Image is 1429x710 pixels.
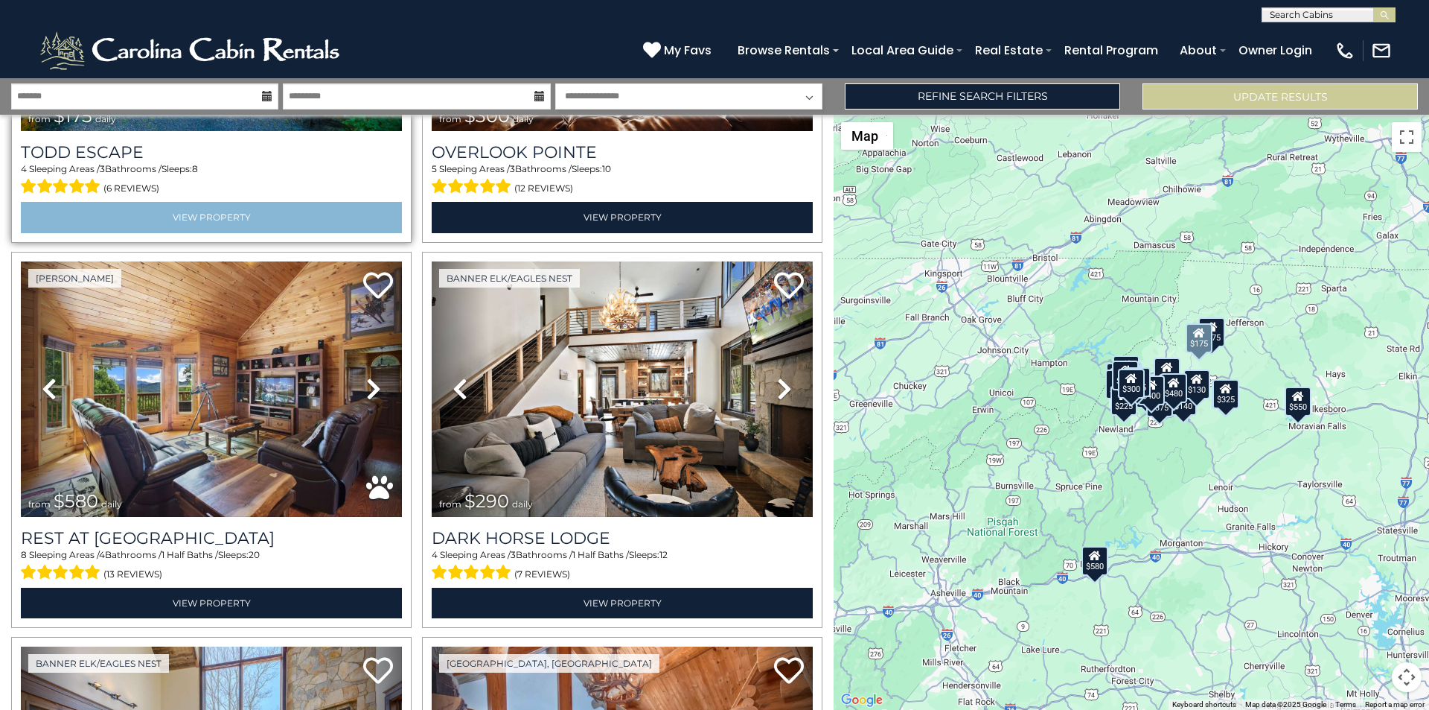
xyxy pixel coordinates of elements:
span: 4 [432,549,438,560]
span: from [28,113,51,124]
a: View Property [21,588,402,618]
span: 10 [602,163,611,174]
span: from [28,498,51,510]
span: Map [851,128,878,144]
button: Keyboard shortcuts [1172,700,1236,710]
span: from [439,113,461,124]
span: My Favs [664,41,712,60]
img: thumbnail_164375639.jpeg [432,262,813,517]
a: My Favs [643,41,715,60]
div: $625 [1124,367,1151,397]
div: $400 [1138,375,1165,405]
span: $300 [464,105,510,127]
button: Update Results [1142,83,1418,110]
span: 4 [99,549,105,560]
a: Overlook Pointe [432,142,813,162]
div: $225 [1110,386,1137,416]
div: Sleeping Areas / Bathrooms / Sleeps: [432,548,813,584]
a: Add to favorites [363,270,393,302]
a: Local Area Guide [844,37,961,63]
span: 4 [21,163,27,174]
a: Refine Search Filters [845,83,1120,110]
a: Add to favorites [774,270,804,302]
a: [GEOGRAPHIC_DATA], [GEOGRAPHIC_DATA] [439,654,659,673]
div: $480 [1160,373,1187,402]
span: 20 [249,549,260,560]
div: $550 [1285,386,1311,416]
a: [PERSON_NAME] [28,269,121,288]
span: $175 [54,105,92,127]
span: from [439,498,461,510]
div: Sleeping Areas / Bathrooms / Sleeps: [432,162,813,198]
a: Rest at [GEOGRAPHIC_DATA] [21,528,402,548]
span: 8 [21,549,27,560]
div: $300 [1118,369,1145,399]
div: $230 [1105,369,1132,399]
span: daily [95,113,116,124]
span: $290 [464,490,509,512]
a: Add to favorites [774,656,804,688]
img: White-1-2.png [37,28,346,73]
a: Report a map error [1365,700,1425,709]
a: Terms [1335,700,1356,709]
span: (6 reviews) [103,179,159,198]
span: 1 Half Baths / [162,549,218,560]
span: 3 [511,549,516,560]
span: daily [101,498,122,510]
div: $425 [1112,360,1139,390]
a: About [1172,37,1224,63]
div: $375 [1146,387,1173,416]
span: 1 Half Baths / [572,549,629,560]
a: Dark Horse Lodge [432,528,813,548]
a: Owner Login [1231,37,1320,63]
div: Sleeping Areas / Bathrooms / Sleeps: [21,548,402,584]
button: Toggle fullscreen view [1392,122,1422,152]
div: $325 [1212,379,1239,409]
a: Banner Elk/Eagles Nest [439,269,580,288]
a: Rental Program [1057,37,1166,63]
span: daily [513,113,534,124]
img: thumbnail_164747674.jpeg [21,262,402,517]
img: mail-regular-white.png [1371,40,1392,61]
a: View Property [21,202,402,232]
span: (13 reviews) [103,565,162,584]
div: $125 [1113,355,1139,384]
span: 3 [510,163,515,174]
span: 12 [659,549,668,560]
a: Todd Escape [21,142,402,162]
div: $175 [1186,323,1212,353]
a: Banner Elk/Eagles Nest [28,654,169,673]
a: Browse Rentals [730,37,837,63]
a: View Property [432,202,813,232]
img: Google [837,691,886,710]
span: (7 reviews) [514,565,570,584]
span: 8 [192,163,198,174]
a: Real Estate [968,37,1050,63]
span: 5 [432,163,437,174]
span: daily [512,498,533,510]
div: $580 [1081,545,1108,575]
div: $130 [1183,370,1210,399]
button: Map camera controls [1392,662,1422,692]
span: $580 [54,490,98,512]
div: $140 [1170,385,1197,415]
span: 3 [100,163,105,174]
div: Sleeping Areas / Bathrooms / Sleeps: [21,162,402,198]
h3: Rest at Mountain Crest [21,528,402,548]
span: Map data ©2025 Google [1245,700,1326,709]
a: Open this area in Google Maps (opens a new window) [837,691,886,710]
span: (12 reviews) [514,179,573,198]
a: Add to favorites [363,656,393,688]
a: View Property [432,588,813,618]
div: $175 [1198,317,1225,346]
button: Change map style [841,122,893,150]
img: phone-regular-white.png [1334,40,1355,61]
div: $349 [1154,358,1180,387]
